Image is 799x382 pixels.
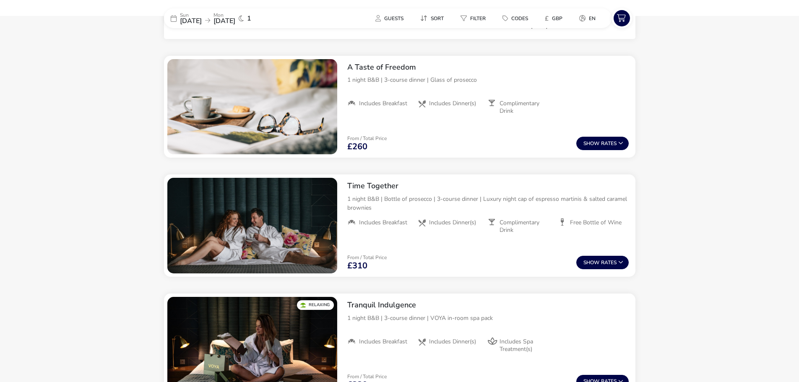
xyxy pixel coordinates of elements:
[429,338,476,346] span: Includes Dinner(s)
[341,56,635,122] div: A Taste of Freedom1 night B&B | 3-course dinner | Glass of proseccoIncludes BreakfastIncludes Din...
[347,374,387,379] p: From / Total Price
[347,300,629,310] h2: Tranquil Indulgence
[429,219,476,226] span: Includes Dinner(s)
[573,12,606,24] naf-pibe-menu-bar-item: en
[414,12,450,24] button: Sort
[347,262,367,270] span: £310
[347,255,387,260] p: From / Total Price
[545,14,549,23] i: £
[167,59,337,155] swiper-slide: 1 / 1
[583,141,601,146] span: Show
[347,136,387,141] p: From / Total Price
[297,300,334,310] div: Relaxing
[359,219,407,226] span: Includes Breakfast
[341,294,635,360] div: Tranquil Indulgence1 night B&B | 3-course dinner | VOYA in-room spa packIncludes BreakfastInclude...
[347,75,629,84] p: 1 night B&B | 3-course dinner | Glass of prosecco
[213,13,235,18] p: Mon
[538,12,569,24] button: £GBP
[167,178,337,273] swiper-slide: 1 / 1
[511,15,528,22] span: Codes
[369,12,410,24] button: Guests
[454,12,496,24] naf-pibe-menu-bar-item: Filter
[347,195,629,212] p: 1 night B&B | Bottle of prosecco | 3-course dinner | Luxury night cap of espresso martinis & salt...
[470,15,486,22] span: Filter
[500,338,552,353] span: Includes Spa Treatment(s)
[414,12,454,24] naf-pibe-menu-bar-item: Sort
[454,12,492,24] button: Filter
[496,12,538,24] naf-pibe-menu-bar-item: Codes
[431,15,444,22] span: Sort
[583,260,601,265] span: Show
[369,12,414,24] naf-pibe-menu-bar-item: Guests
[180,13,202,18] p: Sun
[429,100,476,107] span: Includes Dinner(s)
[500,100,552,115] span: Complimentary Drink
[384,15,403,22] span: Guests
[247,15,251,22] span: 1
[496,12,535,24] button: Codes
[573,12,602,24] button: en
[347,314,629,322] p: 1 night B&B | 3-course dinner | VOYA in-room spa pack
[552,15,562,22] span: GBP
[589,15,596,22] span: en
[213,16,235,26] span: [DATE]
[513,18,612,29] p: £10 charity donation made on your behalf ( )
[347,62,629,72] h2: A Taste of Freedom
[576,137,629,150] button: ShowRates
[341,174,635,241] div: Time Together1 night B&B | Bottle of prosecco | 3-course dinner | Luxury night cap of espresso ma...
[164,8,290,28] div: Sun[DATE]Mon[DATE]1
[359,100,407,107] span: Includes Breakfast
[570,219,622,226] span: Free Bottle of Wine
[347,143,367,151] span: £260
[576,256,629,269] button: ShowRates
[538,12,573,24] naf-pibe-menu-bar-item: £GBP
[359,338,407,346] span: Includes Breakfast
[347,181,629,191] h2: Time Together
[500,219,552,234] span: Complimentary Drink
[180,16,202,26] span: [DATE]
